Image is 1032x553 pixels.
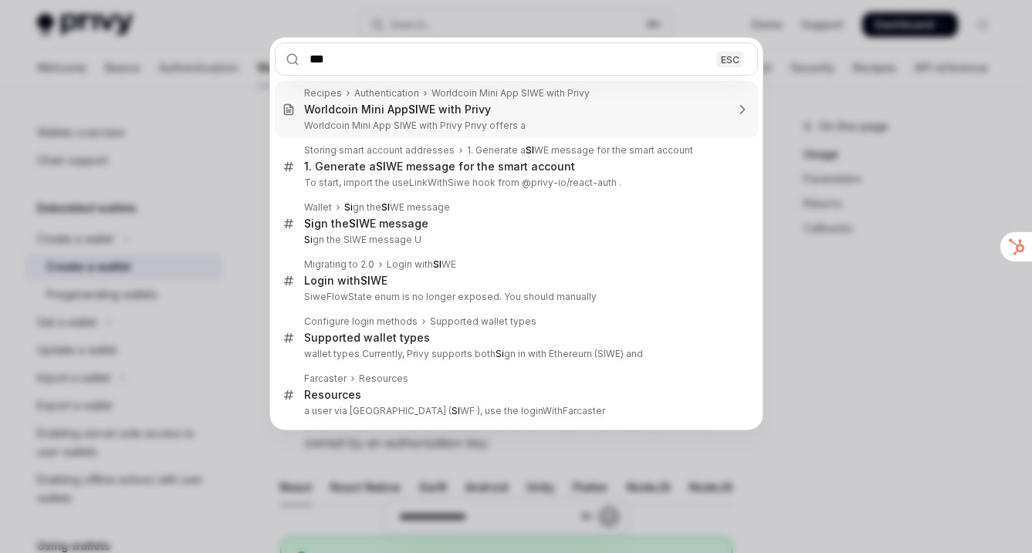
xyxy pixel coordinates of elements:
[304,217,428,231] div: gn the WE message
[526,144,534,156] b: SI
[304,405,726,417] p: a user via [GEOGRAPHIC_DATA] ( WF ), use the loginWithFarcaster
[381,201,390,213] b: SI
[387,258,456,271] div: Login with WE
[433,258,442,270] b: SI
[376,160,386,173] b: SI
[408,103,418,116] b: SI
[452,405,460,416] b: SI
[430,315,536,328] div: Supported wallet types
[304,201,332,214] div: Wallet
[349,217,359,230] b: SI
[304,160,575,174] div: 1. Generate a WE message for the smart account
[467,144,693,157] div: 1. Generate a WE message for the smart account
[354,87,419,99] div: Authentication
[304,120,726,132] p: Worldcoin Mini App SIWE with Privy Privy offers a
[716,51,744,67] div: ESC
[304,177,726,189] p: To start, import the useLinkWithSiwe hook from @privy-io/react-auth .
[304,258,374,271] div: Migrating to 2.0
[360,274,371,287] b: SI
[304,234,313,245] b: Si
[304,373,347,385] div: Farcaster
[304,274,387,288] div: Login with WE
[304,217,314,230] b: Si
[431,87,590,99] div: Worldcoin Mini App SIWE with Privy
[304,315,418,328] div: Configure login methods
[359,373,408,385] div: Resources
[304,234,726,246] p: gn the SIWE message U
[344,201,450,214] div: gn the WE message
[304,388,361,402] div: Resources
[304,348,726,360] p: wallet types Currently, Privy supports both gn in with Ethereum (SIWE) and
[304,87,342,99] div: Recipes
[304,291,726,303] p: SiweFlowState enum is no longer exposed. You should manually
[344,201,353,213] b: Si
[304,103,491,116] div: Worldcoin Mini App WE with Privy
[304,144,455,157] div: Storing smart account addresses
[304,331,430,345] div: Supported wallet types
[496,348,504,359] b: Si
